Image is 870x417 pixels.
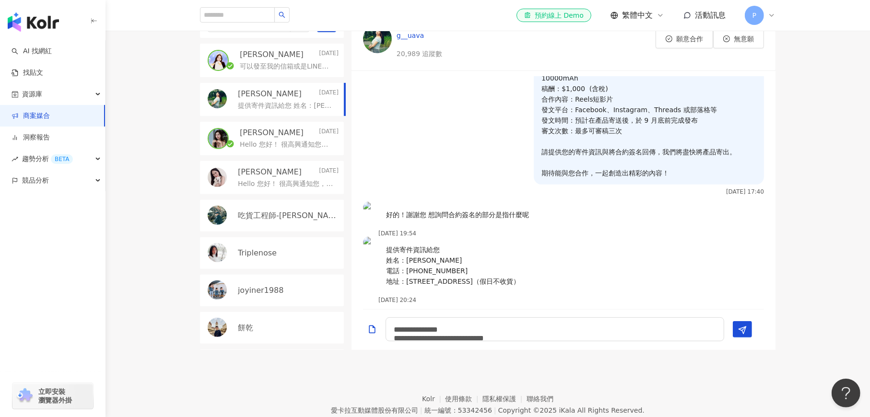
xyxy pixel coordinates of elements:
a: searchAI 找網紅 [12,46,52,56]
span: 活動訊息 [695,11,726,20]
p: [DATE] [319,167,339,177]
a: Kolr [422,395,445,403]
p: Triplenose [238,248,277,258]
span: check-circle [666,35,672,42]
a: 洞察報告 [12,133,50,142]
a: 預約線上 Demo [517,9,591,22]
span: rise [12,156,18,162]
p: [DATE] [319,127,339,138]
p: 吃貨工程師-[PERSON_NAME] [238,210,337,221]
p: 餅乾 [238,323,253,333]
a: 聯絡我們 [527,395,553,403]
button: Add a file [367,318,377,340]
p: 20,989 追蹤數 [397,49,499,59]
p: joyiner1988 [238,285,283,296]
p: [DATE] [319,49,339,60]
a: chrome extension立即安裝 瀏覽器外掛 [12,383,93,409]
img: KOL Avatar [208,89,227,108]
span: | [494,406,496,414]
p: Hello 您好！ 很高興通知您，您已入選本次合作的 KOL 名單！ 以下是合作相關細節： 體驗產品：【PACEZ】22.5W磁吸指環支架數顯無線充行動電源10000mAh 稿酬：$1,000 ... [238,179,335,189]
div: 預約線上 Demo [524,11,584,20]
div: Copyright © 2025 All Rights Reserved. [498,406,645,414]
div: 統一編號：53342456 [424,406,492,414]
iframe: Help Scout Beacon - Open [832,379,860,407]
a: iKala [559,406,576,414]
img: chrome extension [15,388,34,404]
a: 找貼文 [12,68,43,78]
p: 好的！謝謝您 想詢問合約簽名的部分是指什麼呢 [386,209,529,220]
p: [DATE] 19:54 [378,230,537,237]
p: [DATE] 20:24 [378,297,528,303]
p: [DATE] [319,89,339,99]
img: KOL Avatar [363,202,375,213]
span: close-circle [723,35,730,42]
img: KOL Avatar [363,24,392,53]
p: 可以發至我的信箱或是LINE@ E-Mail : [PERSON_NAME][EMAIL_ADDRESS][DOMAIN_NAME] LINE@ : @pacez [240,62,335,71]
img: KOL Avatar [209,129,228,148]
img: logo [8,12,59,32]
img: KOL Avatar [209,51,228,70]
img: KOL Avatar [208,206,227,225]
button: 願意合作 [656,29,713,48]
img: KOL Avatar [208,168,227,187]
p: [PERSON_NAME] [238,89,302,99]
p: 提供寄件資訊給您 姓名：[PERSON_NAME] 電話：[PHONE_NUMBER] 地址：[STREET_ADDRESS]（假日不收貨） [238,101,335,111]
span: 資源庫 [22,83,42,105]
img: KOL Avatar [208,318,227,337]
a: 使用條款 [446,395,483,403]
button: 無意願 [713,29,764,48]
p: [PERSON_NAME] [240,127,304,138]
img: KOL Avatar [208,243,227,262]
span: 立即安裝 瀏覽器外掛 [38,387,72,405]
a: KOL Avatar[PERSON_NAME]g__uava20,989 追蹤數 [363,19,499,59]
span: 繁體中文 [622,10,653,21]
a: 商案媒合 [12,111,50,121]
span: search [279,12,285,18]
button: Send [733,321,752,337]
p: 提供寄件資訊給您 姓名：[PERSON_NAME] 電話：[PHONE_NUMBER] 地址：[STREET_ADDRESS]（假日不收貨） [386,244,520,287]
a: 隱私權保護 [482,395,527,403]
div: BETA [51,154,73,164]
img: KOL Avatar [208,280,227,300]
div: 愛卡拉互動媒體股份有限公司 [331,406,418,414]
img: KOL Avatar [363,237,375,248]
span: | [420,406,423,414]
p: [PERSON_NAME] [238,167,302,177]
p: [PERSON_NAME] [240,49,304,60]
span: 趨勢分析 [22,148,73,170]
span: 願意合作 [676,35,703,43]
span: P [752,10,756,21]
span: 無意願 [734,35,754,43]
p: [DATE] 17:40 [726,188,764,195]
p: 抱歉:更正 以下是合作相關細節： 體驗產品：【PACEZ】22.5W磁吸指環支架數顯無線充行動電源10000mAh 稿酬：$1,000 (含稅) 合作內容：Reels短影片 發文平台：Faceb... [541,31,756,178]
p: g__uava [397,30,499,41]
span: 競品分析 [22,170,49,191]
p: Hello 您好！ 很高興通知您，您已入選本次合作的 KOL 名單！ 以下是合作相關細節： 體驗產品：【PACEZ】22.5W磁吸指環支架數顯無線充行動電源10000mAh 稿酬：$1,000 ... [240,140,335,150]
